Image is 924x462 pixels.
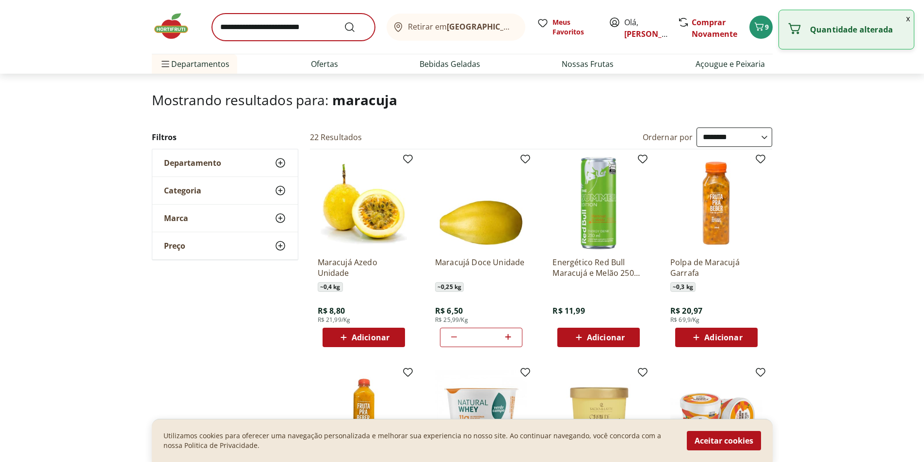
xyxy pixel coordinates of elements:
img: Hortifruti [152,12,200,41]
a: [PERSON_NAME] [624,29,687,39]
img: Maracujá Azedo Unidade [318,157,410,249]
span: Departamento [164,158,221,168]
span: R$ 21,99/Kg [318,316,351,324]
span: Categoria [164,186,201,195]
a: Ofertas [311,58,338,70]
button: Carrinho [749,16,773,39]
a: Açougue e Peixaria [696,58,765,70]
img: Maracujá Doce Unidade [435,157,527,249]
a: Nossas Frutas [562,58,614,70]
span: Marca [164,213,188,223]
span: R$ 20,97 [670,305,702,316]
span: 9 [765,22,769,32]
b: [GEOGRAPHIC_DATA]/[GEOGRAPHIC_DATA] [447,21,610,32]
span: R$ 25,99/Kg [435,316,468,324]
button: Aceitar cookies [687,431,761,450]
a: Bebidas Geladas [420,58,480,70]
span: Departamentos [160,52,229,76]
img: Polpa de Maracujá Garrafa [670,157,762,249]
button: Adicionar [557,328,640,347]
button: Adicionar [323,328,405,347]
span: R$ 6,50 [435,305,463,316]
span: Retirar em [408,22,515,31]
p: Utilizamos cookies para oferecer uma navegação personalizada e melhorar sua experiencia no nosso ... [163,431,675,450]
h2: 22 Resultados [310,132,362,143]
span: maracuja [332,91,397,109]
span: Meus Favoritos [552,17,597,37]
span: Adicionar [352,334,389,341]
button: Menu [160,52,171,76]
a: Maracujá Doce Unidade [435,257,527,278]
a: Maracujá Azedo Unidade [318,257,410,278]
span: R$ 69,9/Kg [670,316,700,324]
a: Energético Red Bull Maracujá e Melão 250ml gelado [552,257,645,278]
button: Adicionar [675,328,758,347]
span: R$ 8,80 [318,305,345,316]
p: Quantidade alterada [810,25,906,34]
a: Meus Favoritos [537,17,597,37]
span: ~ 0,3 kg [670,282,696,292]
button: Marca [152,205,298,232]
button: Fechar notificação [902,10,914,27]
button: Preço [152,232,298,259]
h2: Filtros [152,127,298,147]
button: Categoria [152,177,298,204]
span: R$ 11,99 [552,305,584,316]
span: Adicionar [704,334,742,341]
button: Submit Search [344,21,367,33]
span: Olá, [624,16,667,40]
label: Ordernar por [643,132,693,143]
input: search [212,14,375,41]
img: Energético Red Bull Maracujá e Melão 250ml gelado [552,157,645,249]
span: ~ 0,4 kg [318,282,343,292]
span: ~ 0,25 kg [435,282,464,292]
a: Polpa de Maracujá Garrafa [670,257,762,278]
span: Preço [164,241,185,251]
a: Comprar Novamente [692,17,737,39]
span: Adicionar [587,334,625,341]
button: Retirar em[GEOGRAPHIC_DATA]/[GEOGRAPHIC_DATA] [387,14,525,41]
button: Departamento [152,149,298,176]
h1: Mostrando resultados para: [152,92,773,108]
